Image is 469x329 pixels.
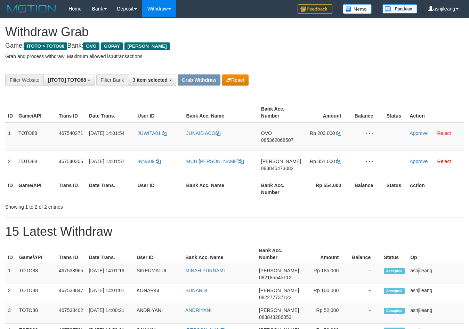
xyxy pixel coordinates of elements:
img: panduan.png [382,4,417,14]
td: 467538965 [56,264,86,284]
th: User ID [134,244,183,264]
button: Grab Withdraw [178,74,220,86]
td: 2 [5,284,16,304]
span: Accepted [384,308,405,314]
td: asnjileang [407,264,464,284]
a: JUNAID ACO [186,130,220,136]
button: Reset [222,74,249,86]
img: Feedback.jpg [298,4,332,14]
td: asnjileang [407,304,464,324]
th: Bank Acc. Number [256,244,302,264]
th: Action [407,103,464,122]
span: [PERSON_NAME] [259,307,299,313]
a: ANDRIYANI [185,307,211,313]
th: Date Trans. [86,244,134,264]
span: Copy 082185545112 to clipboard [259,275,291,280]
th: Status [381,244,407,264]
td: - - - [351,151,383,179]
span: Rp 351.000 [310,159,335,164]
th: Op [407,244,464,264]
th: Bank Acc. Number [258,103,304,122]
span: [PERSON_NAME] [124,42,169,50]
th: User ID [135,103,184,122]
th: Balance [349,244,381,264]
span: [PERSON_NAME] [261,159,301,164]
th: User ID [135,179,184,199]
td: ANDRIYANI [134,304,183,324]
td: KONAR44 [134,284,183,304]
p: Grab and process withdraw. Maximum allowed is transactions. [5,53,464,60]
button: [ITOTO] TOTO88 [43,74,95,86]
span: OVO [83,42,99,50]
td: TOTO88 [16,122,56,151]
span: [PERSON_NAME] [259,288,299,293]
strong: 10 [111,54,116,59]
td: [DATE] 14:00:21 [86,304,134,324]
th: ID [5,244,16,264]
td: TOTO88 [16,151,56,179]
span: 467540271 [59,130,83,136]
a: MINAH PURNAMI [185,268,225,273]
span: Copy 083845473082 to clipboard [261,166,293,171]
span: 3 item selected [132,77,167,83]
img: MOTION_logo.png [5,3,58,14]
a: Approve [410,130,428,136]
td: TOTO88 [16,264,56,284]
th: Action [407,179,464,199]
span: [DATE] 14:01:54 [89,130,124,136]
th: Bank Acc. Name [183,244,256,264]
th: Trans ID [56,244,86,264]
th: Balance [351,103,383,122]
span: ITOTO > TOTO88 [24,42,67,50]
th: Amount [302,244,349,264]
td: 1 [5,122,16,151]
th: Bank Acc. Name [184,179,258,199]
span: [DATE] 14:01:57 [89,159,124,164]
td: - [349,264,381,284]
th: Status [383,179,407,199]
span: 467540306 [59,159,83,164]
td: TOTO88 [16,284,56,304]
span: Accepted [384,288,405,294]
span: Accepted [384,268,405,274]
span: [ITOTO] TOTO88 [48,77,86,83]
th: Date Trans. [86,179,135,199]
img: Button%20Memo.svg [343,4,372,14]
th: Balance [351,179,383,199]
a: MUH [PERSON_NAME] [186,159,244,164]
div: Filter Bank [96,74,128,86]
td: 467538402 [56,304,86,324]
th: Trans ID [56,103,86,122]
span: Rp 203.000 [310,130,335,136]
td: - [349,304,381,324]
th: Bank Acc. Number [258,179,304,199]
a: Approve [410,159,428,164]
button: 3 item selected [128,74,176,86]
a: SUNARDI [185,288,207,293]
td: - [349,284,381,304]
h4: Game: Bank: [5,42,464,49]
th: Bank Acc. Name [184,103,258,122]
span: GOPAY [101,42,123,50]
th: ID [5,103,16,122]
td: [DATE] 14:01:01 [86,284,134,304]
a: Reject [437,130,451,136]
td: [DATE] 14:01:19 [86,264,134,284]
a: Copy 351000 to clipboard [336,159,341,164]
td: 467538847 [56,284,86,304]
td: 1 [5,264,16,284]
td: Rp 100,000 [302,284,349,304]
td: - - - [351,122,383,151]
div: Showing 1 to 2 of 2 entries [5,201,190,210]
a: Reject [437,159,451,164]
th: Status [383,103,407,122]
div: Filter Website [5,74,43,86]
span: JUWITA81 [138,130,161,136]
th: Game/API [16,179,56,199]
th: Rp 554.000 [304,179,351,199]
a: JUWITA81 [138,130,167,136]
span: Copy 083843286353 to clipboard [259,314,291,320]
th: Game/API [16,103,56,122]
span: [PERSON_NAME] [259,268,299,273]
td: Rp 52,000 [302,304,349,324]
